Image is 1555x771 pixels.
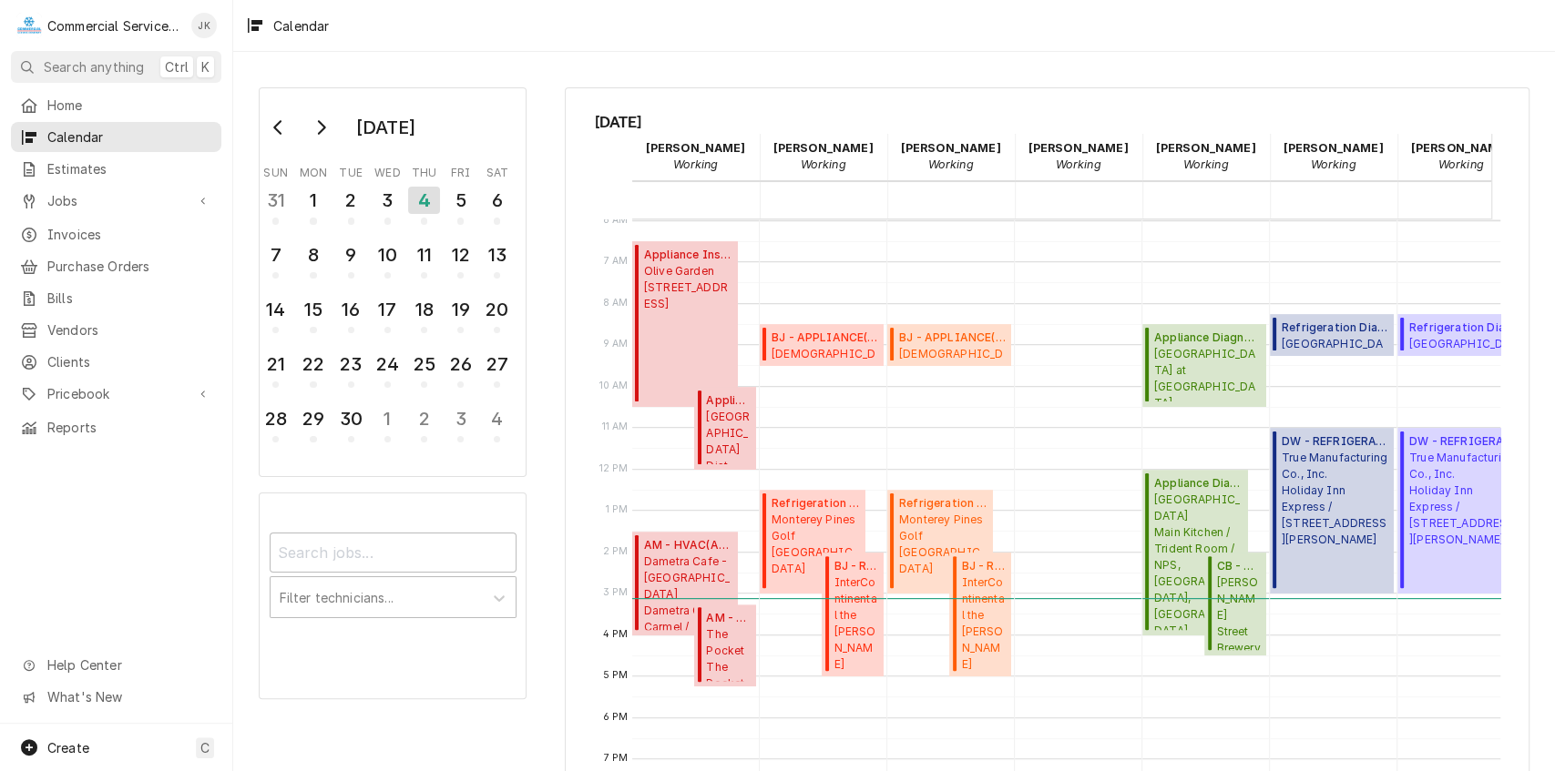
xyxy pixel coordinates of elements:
span: [GEOGRAPHIC_DATA] Dist. [GEOGRAPHIC_DATA] / [STREET_ADDRESS] [706,409,751,464]
div: [Service] Appliance Diagnostic Naval Post Graduate School Main Kitchen / Trident Room / NPS, Mont... [1142,470,1248,635]
div: DW - REFRIGERATION(Finalized)True Manufacturing Co., Inc.Holiday Inn Express / [STREET_ADDRESS][P... [1397,428,1522,593]
div: BJ - APPLIANCE(Finalized)[DEMOGRAPHIC_DATA] Fil A[STREET_ADDRESS] [887,324,1012,366]
div: 1 [299,187,327,214]
a: Go to Pricebook [11,379,221,409]
span: 3 PM [598,585,633,600]
th: Monday [294,159,332,181]
span: 4 PM [598,627,633,642]
span: 9 AM [598,337,633,351]
span: Dametra Cafe - [GEOGRAPHIC_DATA] Dametra Cafe - Carmel / [GEOGRAPHIC_DATA], [GEOGRAPHIC_DATA]-By-... [644,553,732,630]
div: BJ - REFRIGERATION(Active)InterContinental the [PERSON_NAME][STREET_ADDRESS] [949,553,1011,677]
span: Vendors [47,320,212,340]
div: Brandon Johnson - Working [887,134,1015,179]
div: 4 [483,405,511,432]
div: [Service] BJ - APPLIANCE Chick Fil A 1800 Northridge Mall, Salinas, CA 93906 ID: JOB-9427 Status:... [760,324,885,366]
div: 20 [483,296,511,323]
a: Go to Jobs [11,186,221,216]
span: AM - APPLIANCE ( Upcoming ) [706,610,751,626]
div: [Service] Appliance Diagnostic Alisal School Dist. MONTE BELLA ELEMENTARY SCHOOL / 1300 Tuscany B... [694,387,756,470]
span: Monterey Pines Golf [GEOGRAPHIC_DATA] [899,512,987,577]
span: Purchase Orders [47,257,212,276]
a: Calendar [11,122,221,152]
a: Purchase Orders [11,251,221,281]
th: Sunday [258,159,294,181]
span: Search anything [44,57,144,76]
a: Vendors [11,315,221,345]
a: Go to Help Center [11,650,221,680]
span: Home [47,96,212,115]
div: [Service] BJ - APPLIANCE Chick Fil A 1800 Northridge Mall, Salinas, CA 93906 ID: JOB-9427 Status:... [887,324,1012,366]
div: BJ - REFRIGERATION(Active)InterContinental the [PERSON_NAME][STREET_ADDRESS] [822,553,884,677]
input: Search jobs... [270,533,517,573]
span: Ctrl [165,57,189,76]
em: Working [1055,157,1100,171]
div: Commercial Service Co.'s Avatar [16,13,42,38]
div: JK [191,13,217,38]
em: Working [1182,157,1228,171]
span: Refrigeration Diagnostic ( Awaiting (Ordered) Parts ) [1282,320,1388,336]
div: 26 [446,350,475,378]
div: DW - REFRIGERATION(Finalized)True Manufacturing Co., Inc.Holiday Inn Express / [STREET_ADDRESS][P... [1270,428,1395,593]
div: [Service] AM - HVAC Dametra Cafe - Carmel Dametra Cafe - Carmel / Ocean Ave, Carmel-By-The-Sea, C... [632,532,738,635]
span: Help Center [47,655,210,675]
div: 10 [373,241,402,269]
div: 5 [446,187,475,214]
th: Saturday [479,159,516,181]
div: 12 [446,241,475,269]
div: [Service] Refrigeration Diagnostic Monterey Pines Golf Monterey Pines Golf / Fairground & Gardens... [887,490,993,593]
div: [Service] DW - REFRIGERATION True Manufacturing Co., Inc. Holiday Inn Express / 391 Gateway Dr, H... [1270,428,1395,593]
button: Go to previous month [261,113,297,142]
div: 27 [483,350,511,378]
div: 2 [410,405,438,432]
span: Appliance Diagnostic ( Finalized ) [1154,475,1243,492]
span: The Pocket The Pocket / Lincoln + 6th, [GEOGRAPHIC_DATA]-by-the-Sea, CA 93921 [706,626,751,682]
a: Go to What's New [11,682,221,712]
span: 7 PM [599,751,633,766]
span: Bills [47,289,212,308]
div: Appliance Diagnostic(Finalized)[GEOGRAPHIC_DATA] Dist.[GEOGRAPHIC_DATA] / [STREET_ADDRESS] [694,387,756,470]
span: CB - APPLIANCE ( Active ) [1216,558,1261,574]
div: CB - APPLIANCE(Active)[PERSON_NAME] Street Brewery & Grill[STREET_ADDRESS][PERSON_NAME] [1204,553,1266,656]
span: [GEOGRAPHIC_DATA] at [GEOGRAPHIC_DATA] [STREET_ADDRESS] [1154,346,1261,401]
div: John Key's Avatar [191,13,217,38]
div: Refrigeration Diagnostic(Finalized)Monterey Pines Golf[GEOGRAPHIC_DATA] [760,490,865,593]
div: 24 [373,350,402,378]
div: 29 [299,405,327,432]
div: Appliance Installation(Uninvoiced)Olive Garden[STREET_ADDRESS] [632,241,738,407]
span: [DEMOGRAPHIC_DATA] Fil A [STREET_ADDRESS] [772,346,878,360]
div: Appliance Diagnostic(Finalized)[GEOGRAPHIC_DATA] at [GEOGRAPHIC_DATA][STREET_ADDRESS] [1142,324,1267,407]
span: 10 AM [595,379,633,393]
div: 2 [337,187,365,214]
span: Invoices [47,225,212,244]
span: 7 AM [599,254,633,269]
span: Refrigeration Diagnostic ( Finalized ) [899,495,987,512]
div: 7 [261,241,290,269]
div: 3 [446,405,475,432]
strong: [PERSON_NAME] [900,141,1000,155]
div: [Service] Appliance Installation Olive Garden 1580 N. Main Street, Salinas, CA 93906 ID: JOB-9423... [632,241,738,407]
span: Calendar [47,127,212,147]
div: 11 [410,241,438,269]
div: [Service] Refrigeration Diagnostic Santa Rita Union School District - FS McKinnon / 2100 McKinnon... [1270,314,1395,356]
a: Clients [11,347,221,377]
div: 16 [337,296,365,323]
div: Bill Key - Working [760,134,887,179]
span: Estimates [47,159,212,178]
span: C [200,738,210,757]
div: BJ - APPLIANCE(Finalized)[DEMOGRAPHIC_DATA] Fil A[STREET_ADDRESS] [760,324,885,366]
th: Thursday [406,159,443,181]
span: True Manufacturing Co., Inc. Holiday Inn Express / [STREET_ADDRESS][PERSON_NAME] [1409,450,1516,548]
div: AM - APPLIANCE(Upcoming)The PocketThe Pocket / Lincoln + 6th, [GEOGRAPHIC_DATA]-by-the-Sea, CA 93921 [694,604,756,687]
div: 1 [373,405,402,432]
button: Search anythingCtrlK [11,51,221,83]
span: 6 PM [598,710,633,725]
span: 2 PM [598,544,633,559]
strong: [PERSON_NAME] [1155,141,1255,155]
div: 3 [373,187,402,214]
div: Calendar Filters [259,492,527,698]
a: Bills [11,283,221,313]
strong: [PERSON_NAME] [645,141,745,155]
span: [DATE] [595,110,1500,134]
span: Refrigeration Diagnostic ( Awaiting (Ordered) Parts ) [1409,320,1516,336]
div: [Service] BJ - REFRIGERATION InterContinental the Clement 750 Cannery Row, Monterey, CA 93940 ID:... [822,553,884,677]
